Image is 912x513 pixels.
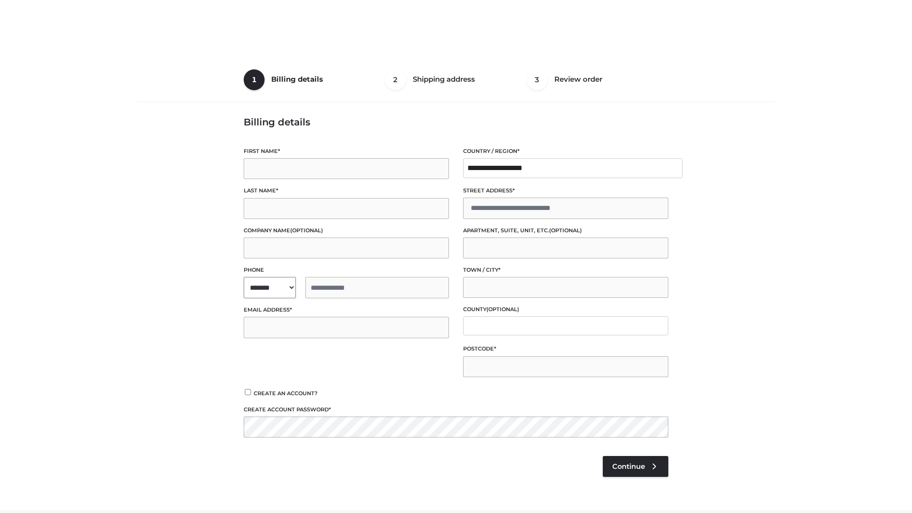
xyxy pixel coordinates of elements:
label: Postcode [463,344,668,353]
span: Review order [554,75,602,84]
span: 3 [527,69,548,90]
label: Apartment, suite, unit, etc. [463,226,668,235]
span: 1 [244,69,265,90]
span: 2 [385,69,406,90]
span: (optional) [290,227,323,234]
span: Shipping address [413,75,475,84]
label: Create account password [244,405,668,414]
span: (optional) [549,227,582,234]
label: County [463,305,668,314]
span: (optional) [486,306,519,313]
h3: Billing details [244,116,668,128]
label: Country / Region [463,147,668,156]
label: Town / City [463,266,668,275]
label: Street address [463,186,668,195]
span: Billing details [271,75,323,84]
span: Create an account? [254,390,318,397]
a: Continue [603,456,668,477]
label: First name [244,147,449,156]
label: Phone [244,266,449,275]
label: Email address [244,305,449,314]
span: Continue [612,462,645,471]
label: Company name [244,226,449,235]
label: Last name [244,186,449,195]
input: Create an account? [244,389,252,395]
